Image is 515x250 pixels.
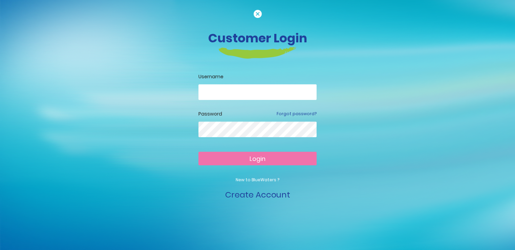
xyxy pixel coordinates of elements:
p: New to BlueWaters ? [198,177,317,183]
label: Username [198,73,317,80]
img: login-heading-border.png [219,47,296,59]
button: Login [198,152,317,165]
span: Login [250,154,265,163]
img: cancel [254,10,262,18]
label: Password [198,110,222,118]
a: Create Account [225,189,290,200]
h3: Customer Login [70,31,446,45]
a: Forgot password? [277,111,317,117]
